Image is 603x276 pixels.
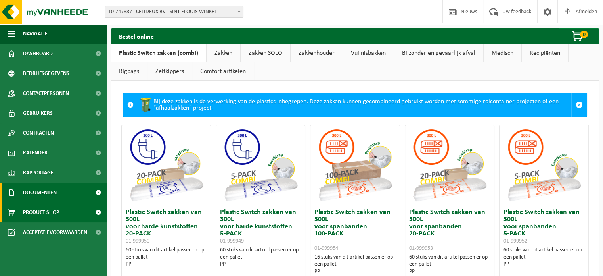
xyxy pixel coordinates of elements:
a: Zakken [207,44,240,62]
div: PP [220,261,301,268]
span: Gebruikers [23,103,53,123]
div: PP [126,261,207,268]
span: 01-999952 [503,238,527,244]
img: 01-999953 [410,125,489,205]
div: PP [409,268,490,275]
span: 0 [580,31,588,38]
a: Zelfkippers [147,62,192,81]
span: Documenten [23,183,57,203]
span: Dashboard [23,44,53,64]
div: 60 stuks van dit artikel passen er op een pallet [126,247,207,268]
div: 16 stuks van dit artikel passen er op een pallet [314,254,395,275]
span: Rapportage [23,163,54,183]
h3: Plastic Switch zakken van 300L voor spanbanden 100-PACK [314,209,395,252]
div: PP [314,268,395,275]
span: Bedrijfsgegevens [23,64,69,83]
span: 01-999950 [126,238,149,244]
img: 01-999949 [221,125,300,205]
a: Bigbags [111,62,147,81]
span: Contactpersonen [23,83,69,103]
a: Recipiënten [522,44,568,62]
h3: Plastic Switch zakken van 300L voor harde kunststoffen 20-PACK [126,209,207,245]
span: 01-999949 [220,238,244,244]
a: Vuilnisbakken [343,44,394,62]
a: Plastic Switch zakken (combi) [111,44,206,62]
span: Kalender [23,143,48,163]
a: Sluit melding [571,93,587,117]
a: Medisch [484,44,521,62]
span: 10-747887 - CELIDEUX BV - SINT-ELOOIS-WINKEL [105,6,243,17]
a: Zakken SOLO [241,44,290,62]
img: 01-999950 [126,125,206,205]
h3: Plastic Switch zakken van 300L voor harde kunststoffen 5-PACK [220,209,301,245]
div: 60 stuks van dit artikel passen er op een pallet [220,247,301,268]
a: Comfort artikelen [192,62,254,81]
div: PP [503,261,584,268]
span: Acceptatievoorwaarden [23,222,87,242]
span: 01-999954 [314,245,338,251]
h3: Plastic Switch zakken van 300L voor spanbanden 5-PACK [503,209,584,245]
img: WB-0240-HPE-GN-50.png [138,97,153,113]
span: 01-999953 [409,245,433,251]
a: Zakkenhouder [291,44,343,62]
img: 01-999952 [504,125,584,205]
a: Bijzonder en gevaarlijk afval [394,44,483,62]
button: 0 [559,28,598,44]
h3: Plastic Switch zakken van 300L voor spanbanden 20-PACK [409,209,490,252]
span: Product Shop [23,203,59,222]
span: Navigatie [23,24,48,44]
div: Bij deze zakken is de verwerking van de plastics inbegrepen. Deze zakken kunnen gecombineerd gebr... [138,93,571,117]
h2: Bestel online [111,28,162,44]
div: 60 stuks van dit artikel passen er op een pallet [503,247,584,268]
img: 01-999954 [315,125,394,205]
span: Contracten [23,123,54,143]
span: 10-747887 - CELIDEUX BV - SINT-ELOOIS-WINKEL [105,6,243,18]
div: 60 stuks van dit artikel passen er op een pallet [409,254,490,275]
